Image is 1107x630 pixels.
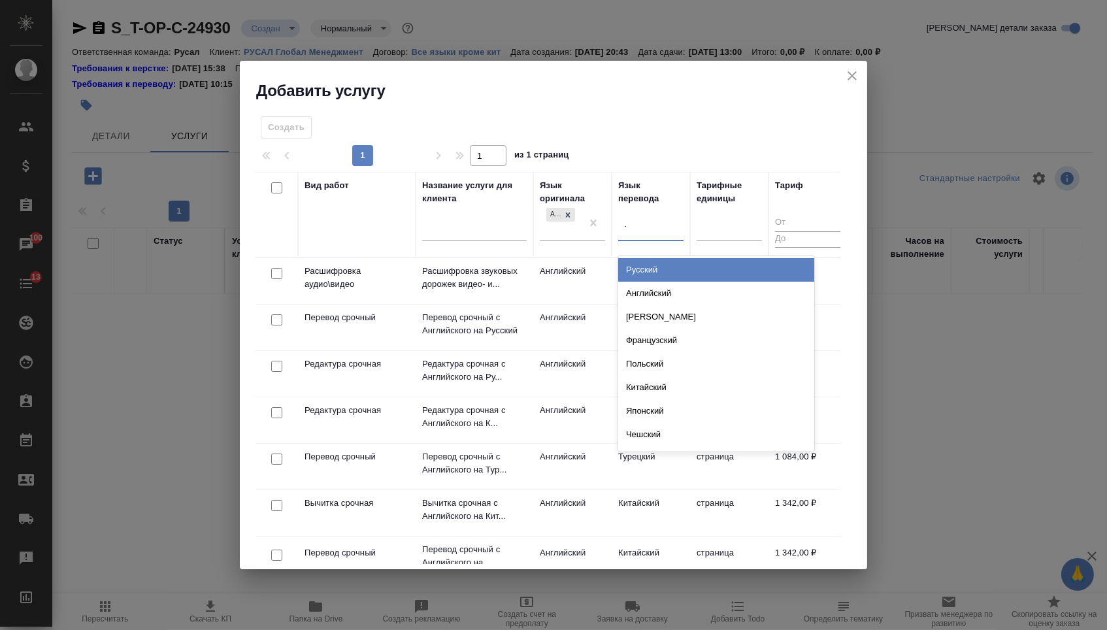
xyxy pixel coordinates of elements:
[618,352,814,376] div: Польский
[618,258,814,282] div: Русский
[305,357,409,371] p: Редактура срочная
[533,397,612,443] td: Английский
[618,399,814,423] div: Японский
[422,357,527,384] p: Редактура срочная с Английского на Ру...
[422,265,527,291] p: Расшифровка звуковых дорожек видео- и...
[545,207,576,223] div: Английский
[422,404,527,430] p: Редактура срочная с Английского на К...
[618,376,814,399] div: Китайский
[422,497,527,523] p: Вычитка срочная с Английского на Кит...
[533,305,612,350] td: Английский
[618,329,814,352] div: Французский
[540,179,605,205] div: Язык оригинала
[690,490,768,536] td: страница
[612,540,690,586] td: Китайский
[422,311,527,337] p: Перевод срочный с Английского на Русский
[305,497,409,510] p: Вычитка срочная
[533,490,612,536] td: Английский
[690,444,768,489] td: страница
[768,444,847,489] td: 1 084,00 ₽
[533,351,612,397] td: Английский
[422,450,527,476] p: Перевод срочный с Английского на Тур...
[256,80,867,101] h2: Добавить услугу
[533,540,612,586] td: Английский
[842,66,862,86] button: close
[514,147,569,166] span: из 1 страниц
[422,179,527,205] div: Название услуги для клиента
[533,444,612,489] td: Английский
[305,265,409,291] p: Расшифровка аудио\видео
[618,179,684,205] div: Язык перевода
[690,540,768,586] td: страница
[546,208,561,222] div: Английский
[305,404,409,417] p: Редактура срочная
[618,282,814,305] div: Английский
[305,546,409,559] p: Перевод срочный
[775,179,803,192] div: Тариф
[612,305,690,350] td: Русский
[697,179,762,205] div: Тарифные единицы
[768,490,847,536] td: 1 342,00 ₽
[533,258,612,304] td: Английский
[422,543,527,582] p: Перевод срочный с Английского на [GEOGRAPHIC_DATA]...
[305,450,409,463] p: Перевод срочный
[775,215,840,231] input: От
[775,231,840,248] input: До
[618,446,814,470] div: Сербский
[612,351,690,397] td: Русский
[305,179,349,192] div: Вид работ
[612,258,690,304] td: Русский
[618,305,814,329] div: [PERSON_NAME]
[612,397,690,443] td: Китайский
[768,540,847,586] td: 1 342,00 ₽
[612,444,690,489] td: Турецкий
[612,490,690,536] td: Китайский
[305,311,409,324] p: Перевод срочный
[618,423,814,446] div: Чешский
